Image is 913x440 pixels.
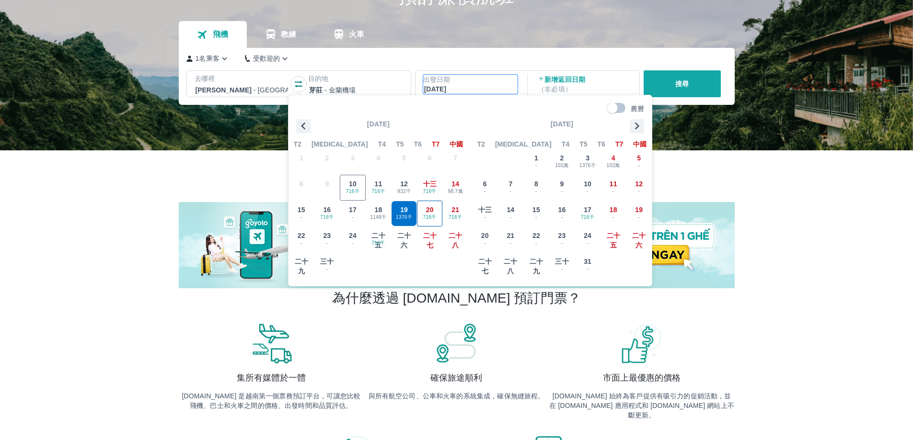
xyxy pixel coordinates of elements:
font: - [535,163,537,168]
button: 5- [626,149,652,175]
font: 16 [323,206,331,214]
font: 二十七 [423,232,437,249]
button: 搜尋 [644,70,721,97]
button: 二十八- [498,252,524,278]
font: 1148千 [370,214,386,220]
button: 1498.7萬 [442,175,468,201]
font: 716千 [581,214,594,220]
font: - [510,214,512,220]
font: - [613,240,614,246]
button: 24- [340,226,366,252]
button: 7- [498,175,524,201]
font: 火車 [349,30,364,38]
button: 2102萬 [549,149,575,175]
font: 搜尋 [675,80,689,88]
button: 二十六- [626,226,652,252]
font: 二十七 [478,258,492,275]
img: 橫幅 [250,322,293,364]
font: 11 [375,180,382,188]
font: 2 [560,154,564,162]
font: 二十八 [449,232,462,249]
font: T6 [414,140,422,148]
font: 11 [610,180,617,188]
font: T4 [562,140,569,148]
button: 十三- [472,201,498,226]
font: 20 [481,232,489,239]
font: 非必填 [544,85,565,93]
font: 十三 [423,180,437,188]
font: 7 [509,180,512,188]
font: - [638,189,640,194]
font: 受歡迎的 [253,55,280,62]
font: 二十八 [504,258,517,275]
font: 為什麼透過 [DOMAIN_NAME] 預訂門票？ [332,291,581,305]
font: 716千 [371,189,385,194]
button: 18- [601,201,626,226]
font: 1名乘客 [196,55,220,62]
font: - [484,189,486,194]
font: 十三 [478,206,492,214]
button: 11- [601,175,626,201]
font: 集所有媒體於一體 [237,373,306,383]
font: T7 [432,140,439,148]
font: 市面上最優惠的價格 [603,373,681,383]
font: - [587,266,589,271]
button: 15- [523,201,549,226]
font: 21 [507,232,514,239]
font: - [484,214,486,220]
font: 1376千 [396,214,412,220]
font: - [561,214,563,220]
font: 5 [637,154,641,162]
font: 二十六 [632,232,646,249]
button: 三十- [549,252,575,278]
font: - [352,214,354,220]
font: 10 [349,180,357,188]
font: - [510,266,512,271]
font: 9 [560,180,564,188]
font: ） [565,85,572,93]
font: - [326,240,328,246]
font: 98.7萬 [448,189,463,194]
button: 17716千 [575,201,601,226]
button: 23- [549,226,575,252]
font: 去哪裡 [195,75,215,82]
font: - [510,189,512,194]
button: 1- [523,149,549,175]
font: （ [538,85,544,93]
font: 12 [635,180,643,188]
font: T2 [294,140,301,148]
font: 中國 [450,140,463,148]
font: 目的地 [308,75,328,82]
font: 31 [584,258,591,265]
font: T6 [598,140,605,148]
font: 16 [558,206,566,214]
font: 4 [612,154,615,162]
font: 3 [586,154,589,162]
font: T5 [579,140,587,148]
font: 出發日期 [423,76,451,83]
font: 14 [507,206,514,214]
button: 二十五716千 [366,226,392,252]
font: 確保旅途順利 [430,373,482,383]
button: 二十七- [417,226,443,252]
font: - [638,240,640,246]
button: 31376千 [575,149,601,175]
font: 農曆 [631,105,644,113]
font: - [561,189,563,194]
font: [DOMAIN_NAME] 始終為客戶提供有吸引力的促銷活動，並在 [DOMAIN_NAME] 應用程式和 [DOMAIN_NAME] 網站上不斷更新。 [549,392,734,419]
button: 17- [340,201,366,226]
button: 10716千 [340,175,366,201]
button: 21- [498,226,524,252]
font: 716千 [371,240,385,246]
button: 二十九- [523,252,549,278]
font: T4 [378,140,386,148]
font: 24 [349,232,357,239]
font: - [638,214,640,220]
font: - [484,240,486,246]
font: 22 [532,232,540,239]
font: [DATE] [367,120,390,128]
button: 4102萬 [601,149,626,175]
button: 19- [626,201,652,226]
font: 716千 [423,189,437,194]
button: 8- [523,175,549,201]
